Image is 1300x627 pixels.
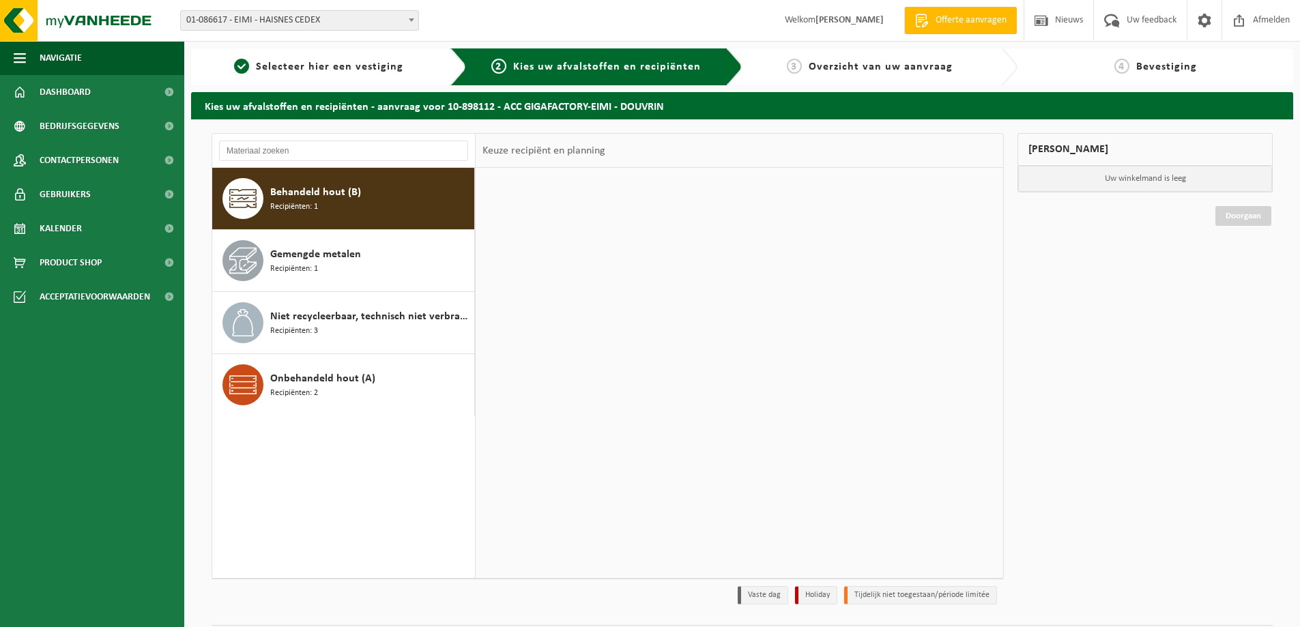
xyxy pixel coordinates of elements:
strong: [PERSON_NAME] [815,15,884,25]
li: Tijdelijk niet toegestaan/période limitée [844,586,997,604]
span: Dashboard [40,75,91,109]
span: Bevestiging [1136,61,1197,72]
span: Recipiënten: 1 [270,201,318,214]
button: Onbehandeld hout (A) Recipiënten: 2 [212,354,475,415]
span: Kalender [40,212,82,246]
span: Kies uw afvalstoffen en recipiënten [513,61,701,72]
span: Navigatie [40,41,82,75]
span: 2 [491,59,506,74]
span: Onbehandeld hout (A) [270,370,375,387]
a: 1Selecteer hier een vestiging [198,59,439,75]
button: Behandeld hout (B) Recipiënten: 1 [212,168,475,230]
h2: Kies uw afvalstoffen en recipiënten - aanvraag voor 10-898112 - ACC GIGAFACTORY-EIMI - DOUVRIN [191,92,1293,119]
span: Gemengde metalen [270,246,361,263]
button: Gemengde metalen Recipiënten: 1 [212,230,475,292]
span: Recipiënten: 2 [270,387,318,400]
span: Product Shop [40,246,102,280]
li: Vaste dag [738,586,788,604]
span: 4 [1114,59,1129,74]
span: 01-086617 - EIMI - HAISNES CEDEX [180,10,419,31]
a: Doorgaan [1215,206,1271,226]
span: Niet recycleerbaar, technisch niet verbrandbaar afval (brandbaar) [270,308,471,325]
span: Behandeld hout (B) [270,184,361,201]
div: [PERSON_NAME] [1017,133,1273,166]
span: Acceptatievoorwaarden [40,280,150,314]
span: Recipiënten: 1 [270,263,318,276]
span: Overzicht van uw aanvraag [809,61,953,72]
span: Recipiënten: 3 [270,325,318,338]
span: Selecteer hier een vestiging [256,61,403,72]
span: 1 [234,59,249,74]
input: Materiaal zoeken [219,141,468,161]
div: Keuze recipiënt en planning [476,134,612,168]
span: Bedrijfsgegevens [40,109,119,143]
span: Gebruikers [40,177,91,212]
span: Contactpersonen [40,143,119,177]
p: Uw winkelmand is leeg [1018,166,1272,192]
span: Offerte aanvragen [932,14,1010,27]
a: Offerte aanvragen [904,7,1017,34]
li: Holiday [795,586,837,604]
button: Niet recycleerbaar, technisch niet verbrandbaar afval (brandbaar) Recipiënten: 3 [212,292,475,354]
span: 3 [787,59,802,74]
span: 01-086617 - EIMI - HAISNES CEDEX [181,11,418,30]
